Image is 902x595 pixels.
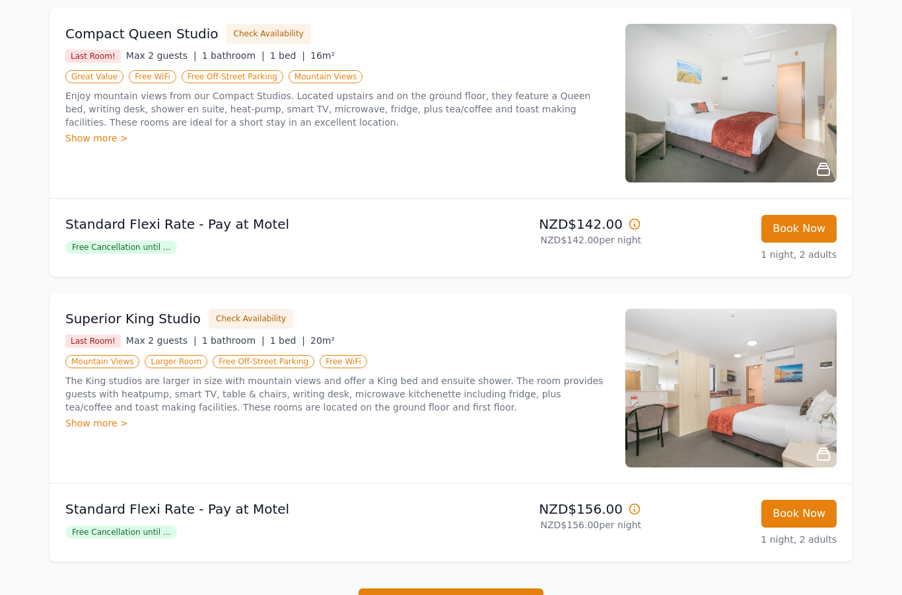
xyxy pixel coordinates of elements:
span: Last Room! [65,50,121,63]
span: Free Cancellation until ... [65,241,177,254]
span: Free WiFi [320,355,367,368]
p: Enjoy mountain views from our Compact Studios. Located upstairs and on the ground floor, they fea... [65,89,609,129]
p: NZD$142.00 [456,215,641,233]
h3: Superior King Studio [65,309,201,328]
span: Mountain Views [289,70,363,83]
button: Book Now [761,500,837,528]
span: 20m² [310,335,335,346]
p: 1 night, 2 adults [652,533,837,546]
p: 1 night, 2 adults [652,248,837,261]
p: NZD$156.00 per night [456,518,641,532]
p: NZD$142.00 per night [456,233,641,247]
span: Mountain Views [65,355,139,368]
div: Show more > [65,416,609,430]
p: The King studios are larger in size with mountain views and offer a King bed and ensuite shower. ... [65,374,609,414]
span: Last Room! [65,335,121,348]
span: 1 bathroom | [202,335,265,346]
p: Standard Flexi Rate - Pay at Motel [65,215,446,233]
span: 1 bed | [270,50,305,61]
span: 1 bathroom | [202,50,265,61]
span: Free WiFi [129,70,176,83]
h3: Compact Queen Studio [65,24,219,43]
p: NZD$156.00 [456,500,641,518]
button: Check Availability [226,24,311,44]
span: Free Cancellation until ... [65,526,177,539]
span: Free Off-Street Parking [182,70,283,83]
span: Max 2 guests | [126,335,197,346]
div: Show more > [65,132,609,145]
span: Max 2 guests | [126,50,197,61]
span: Free Off-Street Parking [213,355,314,368]
button: Book Now [761,215,837,243]
p: Standard Flexi Rate - Pay at Motel [65,500,446,518]
button: Check Availability [209,309,293,329]
span: Great Value [65,70,123,83]
span: 16m² [310,50,335,61]
span: Larger Room [145,355,207,368]
span: 1 bed | [270,335,305,346]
